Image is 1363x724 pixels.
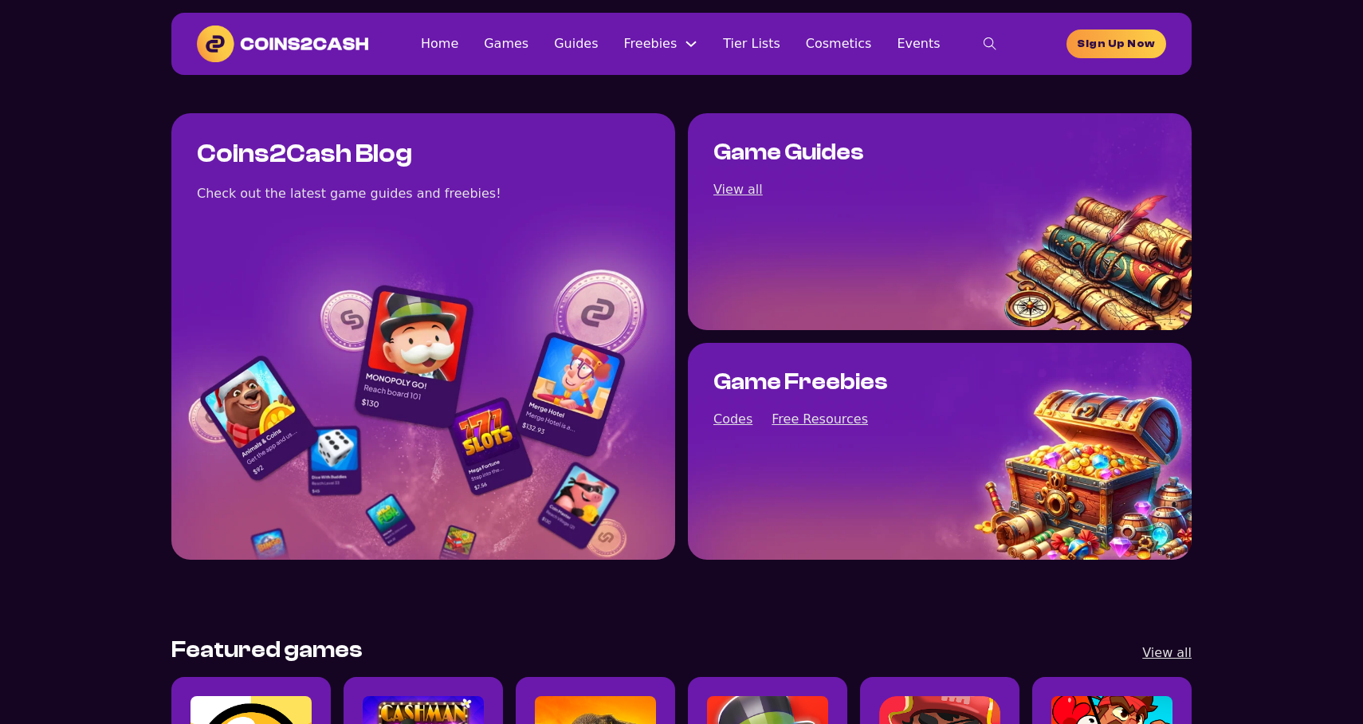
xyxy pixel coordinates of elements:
button: toggle search [966,28,1014,60]
a: View all games [1142,642,1192,663]
a: View all game guides [713,179,763,200]
h1: Coins2Cash Blog [197,139,412,170]
h2: Game Freebies [713,368,888,396]
a: View all posts about free resources [772,408,868,430]
a: Guides [554,33,598,54]
a: View all game codes [713,408,752,430]
div: Check out the latest game guides and freebies! [197,183,501,204]
a: homepage [1066,30,1166,58]
button: Freebies Sub menu [685,37,697,50]
a: Freebies [624,33,678,54]
h2: Featured games [171,636,363,664]
h2: Game Guides [713,139,864,167]
a: Tier Lists [723,33,780,54]
a: Events [897,33,940,54]
a: Cosmetics [806,33,872,54]
img: Coins2Cash Logo [197,26,368,62]
a: Home [421,33,458,54]
a: Games [484,33,528,54]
